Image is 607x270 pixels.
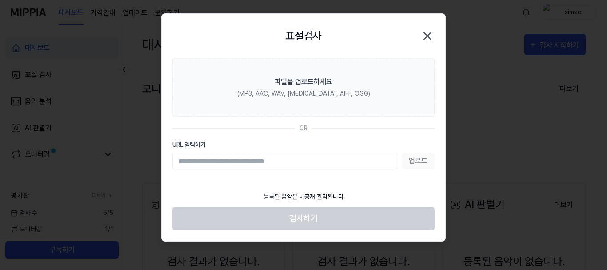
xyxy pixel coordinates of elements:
div: OR [300,124,307,133]
div: 파일을 업로드하세요 [275,77,332,87]
h2: 표절검사 [285,28,322,44]
div: (MP3, AAC, WAV, [MEDICAL_DATA], AIFF, OGG) [237,89,370,98]
div: 등록된 음악은 비공개 관리됩니다 [258,187,349,207]
label: URL 입력하기 [172,140,435,149]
